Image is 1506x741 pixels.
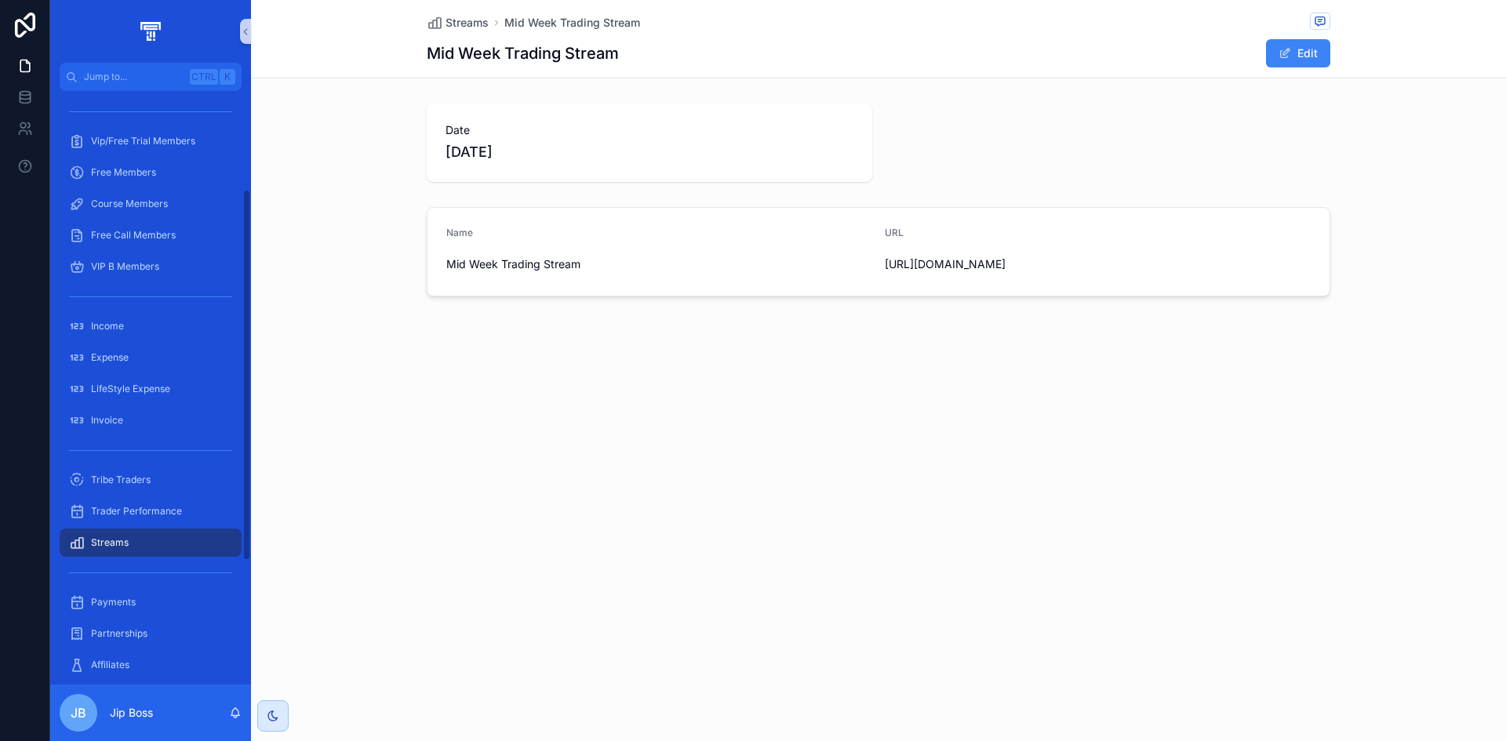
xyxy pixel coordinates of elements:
span: Expense [91,351,129,364]
a: Tribe Traders [60,466,242,494]
span: Income [91,320,124,332]
span: Course Members [91,198,168,210]
a: VIP B Members [60,252,242,281]
button: Edit [1266,39,1330,67]
a: Invoice [60,406,242,434]
span: Invoice [91,414,123,427]
img: App logo [137,19,163,44]
span: Jump to... [84,71,184,83]
span: Streams [446,15,489,31]
span: [URL][DOMAIN_NAME] [885,256,1311,272]
span: Affiliates [91,659,129,671]
p: Jip Boss [110,705,153,721]
span: K [221,71,234,83]
a: Income [60,312,242,340]
span: Free Members [91,166,156,179]
a: Affiliates [60,651,242,679]
span: Trader Performance [91,505,182,518]
span: Tribe Traders [91,474,151,486]
a: Mid Week Trading Stream [504,15,640,31]
a: Free Call Members [60,221,242,249]
span: Date [446,122,853,138]
span: Ctrl [190,69,218,85]
span: JB [71,703,86,722]
span: VIP B Members [91,260,159,273]
span: URL [885,227,904,238]
h1: Mid Week Trading Stream [427,42,619,64]
span: Name [446,227,473,238]
a: Course Members [60,190,242,218]
a: Vip/Free Trial Members [60,127,242,155]
span: Partnerships [91,627,147,640]
span: Streams [91,536,129,549]
span: Payments [91,596,136,608]
a: Free Members [60,158,242,187]
a: Payments [60,588,242,616]
span: Vip/Free Trial Members [91,135,195,147]
a: LifeStyle Expense [60,375,242,403]
a: Partnerships [60,619,242,648]
button: Jump to...CtrlK [60,63,242,91]
div: scrollable content [50,91,251,685]
a: Trader Performance [60,497,242,525]
a: Expense [60,343,242,372]
a: Streams [427,15,489,31]
span: LifeStyle Expense [91,383,170,395]
span: Free Call Members [91,229,176,242]
a: Streams [60,529,242,557]
span: Mid Week Trading Stream [446,256,872,272]
span: [DATE] [446,141,853,163]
